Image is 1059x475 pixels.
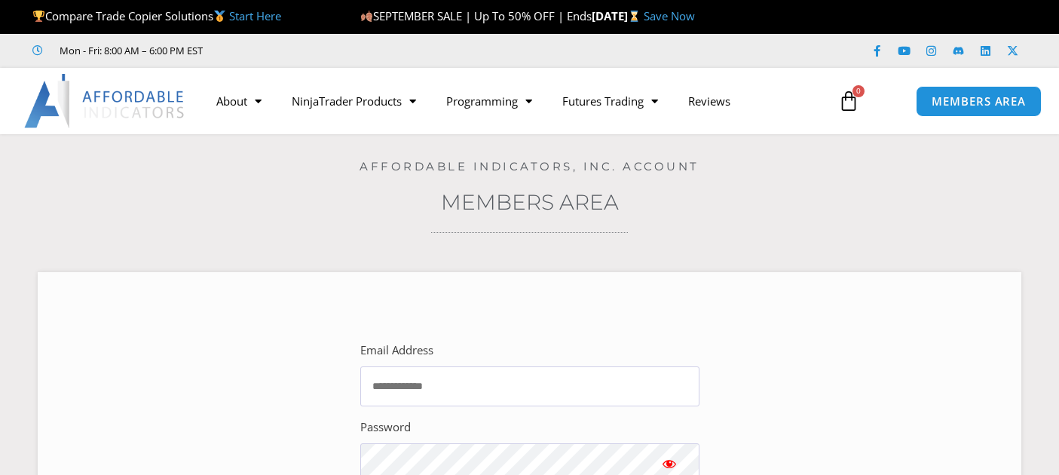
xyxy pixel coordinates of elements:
[932,96,1026,107] span: MEMBERS AREA
[360,159,699,173] a: Affordable Indicators, Inc. Account
[214,11,225,22] img: 🥇
[361,11,372,22] img: 🍂
[360,417,411,438] label: Password
[201,84,277,118] a: About
[592,8,644,23] strong: [DATE]
[916,86,1042,117] a: MEMBERS AREA
[360,340,433,361] label: Email Address
[360,8,592,23] span: SEPTEMBER SALE | Up To 50% OFF | Ends
[33,11,44,22] img: 🏆
[629,11,640,22] img: ⌛
[816,79,882,123] a: 0
[441,189,619,215] a: Members Area
[644,8,695,23] a: Save Now
[32,8,281,23] span: Compare Trade Copier Solutions
[224,43,450,58] iframe: Customer reviews powered by Trustpilot
[277,84,431,118] a: NinjaTrader Products
[201,84,826,118] nav: Menu
[673,84,745,118] a: Reviews
[24,74,186,128] img: LogoAI | Affordable Indicators – NinjaTrader
[229,8,281,23] a: Start Here
[56,41,203,60] span: Mon - Fri: 8:00 AM – 6:00 PM EST
[547,84,673,118] a: Futures Trading
[852,85,865,97] span: 0
[431,84,547,118] a: Programming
